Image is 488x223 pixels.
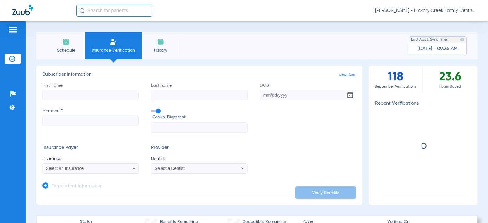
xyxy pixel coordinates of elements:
img: hamburger-icon [8,26,18,33]
img: Schedule [63,38,70,45]
span: [DATE] - 09:35 AM [418,46,458,52]
span: Insurance Verification [90,47,137,53]
input: Last name [151,90,247,100]
img: last sync help info [460,38,464,42]
img: History [157,38,164,45]
h3: Dependent Information [52,183,103,189]
span: September Verifications [369,84,423,90]
h3: Provider [151,145,247,151]
img: Search Icon [79,8,85,13]
button: Verify Benefits [295,186,356,199]
label: Last name [151,82,247,100]
input: Search for patients [76,5,152,17]
span: clear form [339,72,356,78]
img: Manual Insurance Verification [110,38,117,45]
input: First name [42,90,139,100]
small: (optional) [170,114,186,120]
span: Select a Dentist [155,166,185,171]
span: Schedule [52,47,81,53]
h3: Insurance Payer [42,145,139,151]
button: Open calendar [344,89,356,101]
span: Hours Saved [423,84,477,90]
h3: Recent Verifications [369,101,477,107]
label: First name [42,82,139,100]
div: 23.6 [423,66,477,93]
img: Zuub Logo [12,5,33,15]
span: History [146,47,175,53]
span: Select an Insurance [46,166,84,171]
div: 118 [369,66,423,93]
span: Last Appt. Sync Time: [411,37,448,43]
h3: Subscriber Information [42,72,356,78]
span: Dentist [151,156,247,162]
span: [PERSON_NAME] - Hickory Creek Family Dentistry [375,8,476,14]
label: Member ID [42,108,139,133]
input: DOBOpen calendar [260,90,356,100]
span: Group ID [152,114,247,120]
input: Member ID [42,116,139,126]
label: DOB [260,82,356,100]
span: Insurance [42,156,139,162]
